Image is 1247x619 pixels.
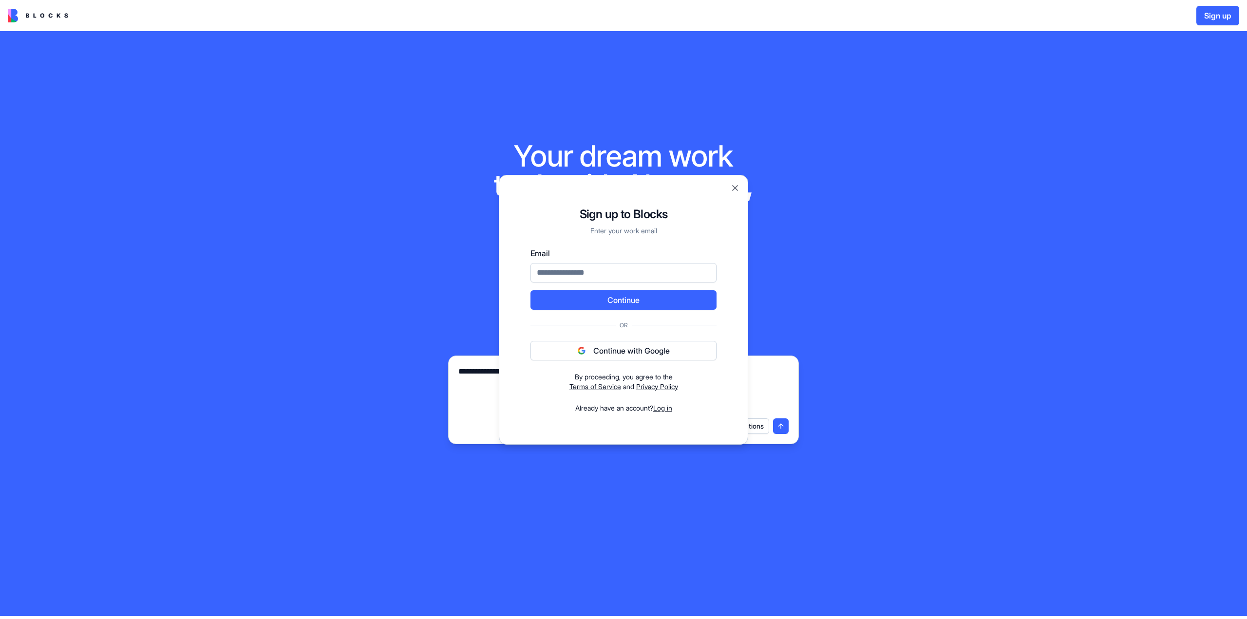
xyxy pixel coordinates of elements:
p: Enter your work email [530,226,717,236]
a: Privacy Policy [636,382,678,391]
img: google logo [578,347,586,355]
h1: Sign up to Blocks [530,206,717,222]
button: Continue with Google [530,341,717,360]
div: Already have an account? [530,403,717,413]
label: Email [530,247,717,259]
button: Continue [530,290,717,310]
a: Log in [653,404,672,412]
button: Close [730,183,740,193]
div: and [530,372,717,392]
div: By proceeding, you agree to the [530,372,717,382]
span: Or [616,321,632,329]
a: Terms of Service [569,382,621,391]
